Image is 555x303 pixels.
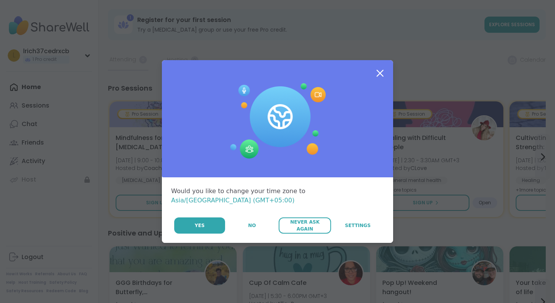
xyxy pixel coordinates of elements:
[345,222,371,229] span: Settings
[283,219,327,232] span: Never Ask Again
[171,197,294,204] span: Asia/[GEOGRAPHIC_DATA] (GMT+05:00)
[279,217,331,234] button: Never Ask Again
[229,83,326,159] img: Session Experience
[174,217,225,234] button: Yes
[195,222,205,229] span: Yes
[248,222,256,229] span: No
[226,217,278,234] button: No
[171,187,384,205] div: Would you like to change your time zone to
[332,217,384,234] a: Settings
